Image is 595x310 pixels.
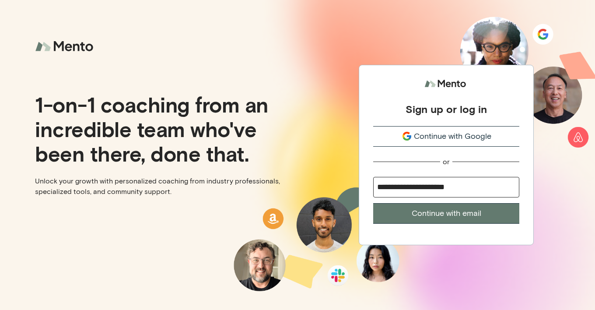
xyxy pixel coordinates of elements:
[443,157,450,166] div: or
[35,35,96,58] img: logo
[373,126,519,147] button: Continue with Google
[35,176,290,197] p: Unlock your growth with personalized coaching from industry professionals, specialized tools, and...
[373,203,519,224] button: Continue with email
[414,130,491,142] span: Continue with Google
[424,76,468,92] img: logo.svg
[35,92,290,166] p: 1-on-1 coaching from an incredible team who've been there, done that.
[406,102,487,116] div: Sign up or log in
